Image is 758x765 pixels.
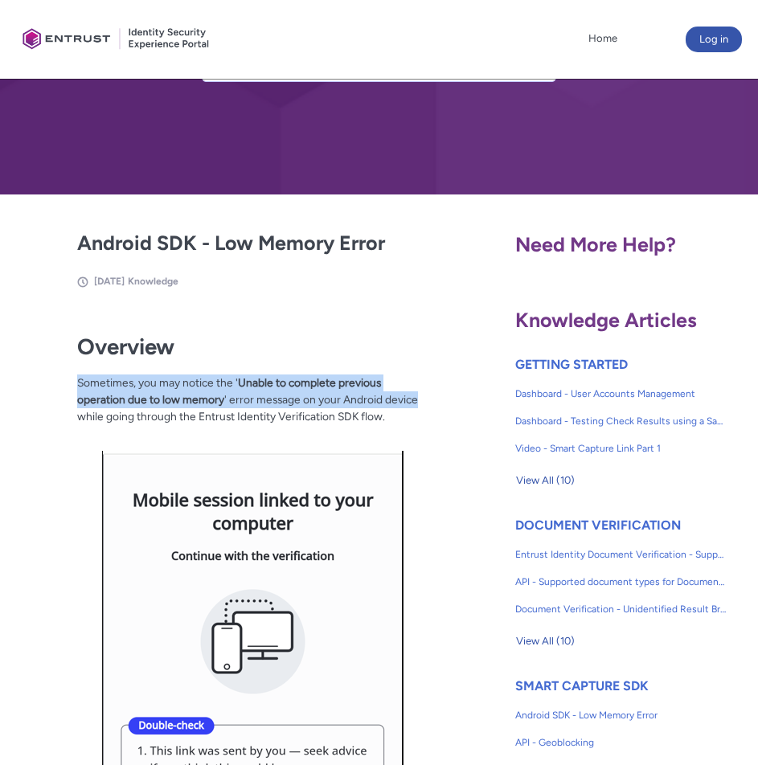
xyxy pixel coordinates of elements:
span: Need More Help? [515,232,676,256]
span: Knowledge Articles [515,308,697,332]
h2: Android SDK - Low Memory Error [77,228,428,259]
p: Sometimes, you may notice the ' ' error message on your Android device while going through the En... [77,374,428,441]
a: GETTING STARTED [515,357,628,372]
span: Dashboard - User Accounts Management [515,387,726,401]
a: Dashboard - User Accounts Management [515,380,726,407]
span: [DATE] [94,276,125,287]
strong: Unable to complete previous operation due to low memory [77,376,381,406]
iframe: Qualified Messenger [472,393,758,765]
strong: Overview [77,333,174,360]
li: Knowledge [128,274,178,288]
button: Log in [686,27,742,52]
a: Home [584,27,621,51]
